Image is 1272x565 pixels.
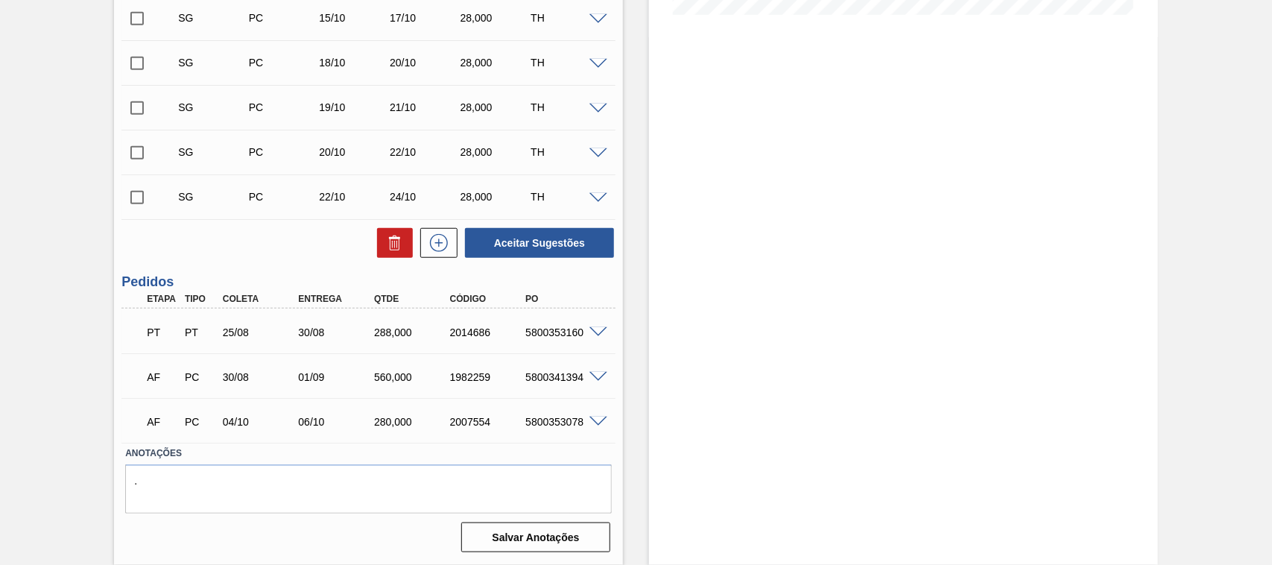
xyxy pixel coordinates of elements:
button: Salvar Anotações [461,523,610,552]
div: Sugestão Criada [174,191,252,203]
h3: Pedidos [121,274,616,290]
div: 28,000 [457,146,534,158]
div: 2007554 [446,416,531,428]
div: 560,000 [370,371,455,383]
div: Pedido de Compra [245,146,323,158]
div: 28,000 [457,57,534,69]
div: 28,000 [457,12,534,24]
div: 20/10/2025 [386,57,463,69]
div: 28,000 [457,191,534,203]
div: 1982259 [446,371,531,383]
div: Tipo [181,294,220,304]
div: TH [527,101,604,113]
div: Código [446,294,531,304]
div: 22/10/2025 [315,191,393,203]
div: Pedido de Compra [181,371,220,383]
div: Entrega [294,294,379,304]
div: Sugestão Criada [174,146,252,158]
div: Nova sugestão [413,228,458,258]
div: Sugestão Criada [174,101,252,113]
div: 25/08/2025 [219,326,303,338]
div: TH [527,191,604,203]
div: PO [522,294,606,304]
div: Aguardando Faturamento [143,405,182,438]
div: TH [527,146,604,158]
p: AF [147,416,178,428]
div: 15/10/2025 [315,12,393,24]
div: 5800341394 [522,371,606,383]
div: 18/10/2025 [315,57,393,69]
div: Pedido de Compra [245,191,323,203]
div: Excluir Sugestões [370,228,413,258]
div: Pedido de Compra [245,101,323,113]
p: PT [147,326,178,338]
div: Pedido em Trânsito [143,316,182,349]
div: Etapa [143,294,182,304]
div: 5800353078 [522,416,606,428]
div: 30/08/2025 [294,326,379,338]
div: 30/08/2025 [219,371,303,383]
div: 2014686 [446,326,531,338]
label: Anotações [125,443,612,464]
div: 06/10/2025 [294,416,379,428]
div: Qtde [370,294,455,304]
div: Sugestão Criada [174,12,252,24]
div: Sugestão Criada [174,57,252,69]
div: 17/10/2025 [386,12,463,24]
div: 04/10/2025 [219,416,303,428]
div: 21/10/2025 [386,101,463,113]
div: 22/10/2025 [386,146,463,158]
div: 28,000 [457,101,534,113]
div: Pedido de Compra [245,12,323,24]
div: 24/10/2025 [386,191,463,203]
div: 20/10/2025 [315,146,393,158]
button: Aceitar Sugestões [465,228,614,258]
div: 288,000 [370,326,455,338]
div: Aguardando Faturamento [143,361,182,394]
div: Pedido de Transferência [181,326,220,338]
div: Pedido de Compra [181,416,220,428]
div: Pedido de Compra [245,57,323,69]
div: 280,000 [370,416,455,428]
div: 01/09/2025 [294,371,379,383]
textarea: . [125,464,612,514]
div: Aceitar Sugestões [458,227,616,259]
div: TH [527,57,604,69]
div: 19/10/2025 [315,101,393,113]
p: AF [147,371,178,383]
div: Coleta [219,294,303,304]
div: 5800353160 [522,326,606,338]
div: TH [527,12,604,24]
